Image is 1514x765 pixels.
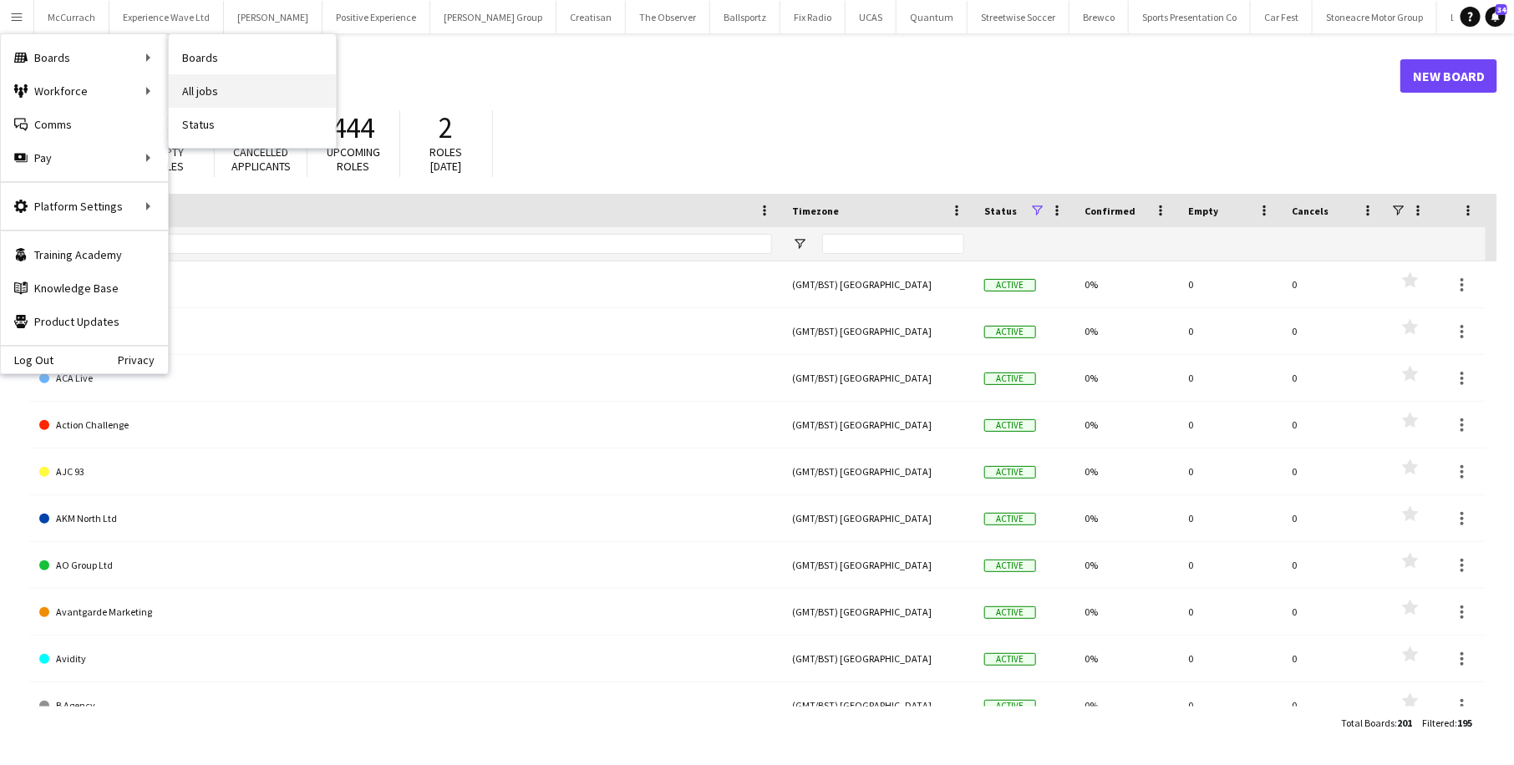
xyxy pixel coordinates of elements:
[1178,355,1282,401] div: 0
[1075,495,1178,541] div: 0%
[1075,355,1178,401] div: 0%
[782,308,974,354] div: (GMT/BST) [GEOGRAPHIC_DATA]
[782,261,974,307] div: (GMT/BST) [GEOGRAPHIC_DATA]
[1075,542,1178,588] div: 0%
[782,495,974,541] div: (GMT/BST) [GEOGRAPHIC_DATA]
[1,190,168,223] div: Platform Settings
[1341,717,1395,729] span: Total Boards
[782,355,974,401] div: (GMT/BST) [GEOGRAPHIC_DATA]
[780,1,846,33] button: Fix Radio
[984,419,1036,432] span: Active
[1496,4,1507,15] span: 34
[1075,636,1178,681] div: 0%
[984,606,1036,619] span: Active
[1282,402,1385,448] div: 0
[1085,205,1135,217] span: Confirmed
[169,74,336,108] a: All jobs
[1178,682,1282,728] div: 0
[1075,448,1178,494] div: 0%
[1178,495,1282,541] div: 0
[323,1,430,33] button: Positive Experience
[39,402,772,448] a: Action Challenge
[169,41,336,74] a: Boards
[224,1,323,33] button: [PERSON_NAME]
[1457,717,1472,729] span: 195
[782,402,974,448] div: (GMT/BST) [GEOGRAPHIC_DATA]
[782,682,974,728] div: (GMT/BST) [GEOGRAPHIC_DATA]
[984,513,1036,525] span: Active
[984,326,1036,338] span: Active
[984,466,1036,479] span: Active
[430,144,463,174] span: Roles [DATE]
[822,234,964,254] input: Timezone Filter Input
[782,448,974,494] div: (GMT/BST) [GEOGRAPHIC_DATA]
[327,144,380,174] span: Upcoming roles
[1251,1,1313,33] button: Car Fest
[782,542,974,588] div: (GMT/BST) [GEOGRAPHIC_DATA]
[984,700,1036,712] span: Active
[782,589,974,635] div: (GMT/BST) [GEOGRAPHIC_DATA]
[897,1,968,33] button: Quantum
[39,448,772,495] a: AJC 93
[39,682,772,729] a: B Agency
[984,279,1036,291] span: Active
[169,108,336,141] a: Status
[1178,402,1282,448] div: 0
[1,74,168,108] div: Workforce
[1313,1,1437,33] button: Stoneacre Motor Group
[1282,589,1385,635] div: 0
[1178,308,1282,354] div: 0
[1075,589,1178,635] div: 0%
[1282,261,1385,307] div: 0
[1400,59,1497,93] a: New Board
[984,372,1036,385] span: Active
[39,308,772,355] a: Above & Beyond
[1069,1,1129,33] button: Brewco
[1422,717,1455,729] span: Filtered
[39,355,772,402] a: ACA Live
[39,261,772,308] a: 121 Group
[1486,7,1506,27] a: 34
[39,636,772,682] a: Avidity
[1,108,168,141] a: Comms
[1282,308,1385,354] div: 0
[1,41,168,74] div: Boards
[439,109,454,146] span: 2
[1178,261,1282,307] div: 0
[1075,261,1178,307] div: 0%
[1292,205,1329,217] span: Cancels
[1178,448,1282,494] div: 0
[231,144,291,174] span: Cancelled applicants
[846,1,897,33] button: UCAS
[1178,542,1282,588] div: 0
[1075,402,1178,448] div: 0%
[968,1,1069,33] button: Streetwise Soccer
[39,495,772,542] a: AKM North Ltd
[1075,308,1178,354] div: 0%
[1282,636,1385,681] div: 0
[1178,589,1282,635] div: 0
[430,1,556,33] button: [PERSON_NAME] Group
[710,1,780,33] button: Ballsportz
[333,109,375,146] span: 444
[1,353,53,367] a: Log Out
[1282,682,1385,728] div: 0
[1,141,168,175] div: Pay
[39,589,772,636] a: Avantgarde Marketing
[1282,448,1385,494] div: 0
[118,353,168,367] a: Privacy
[556,1,626,33] button: Creatisan
[1075,682,1178,728] div: 0%
[984,653,1036,666] span: Active
[29,63,1400,89] h1: Boards
[984,205,1017,217] span: Status
[1,238,168,271] a: Training Academy
[1129,1,1251,33] button: Sports Presentation Co
[1282,355,1385,401] div: 0
[1422,707,1472,739] div: :
[1188,205,1218,217] span: Empty
[39,542,772,589] a: AO Group Ltd
[782,636,974,681] div: (GMT/BST) [GEOGRAPHIC_DATA]
[109,1,224,33] button: Experience Wave Ltd
[792,205,839,217] span: Timezone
